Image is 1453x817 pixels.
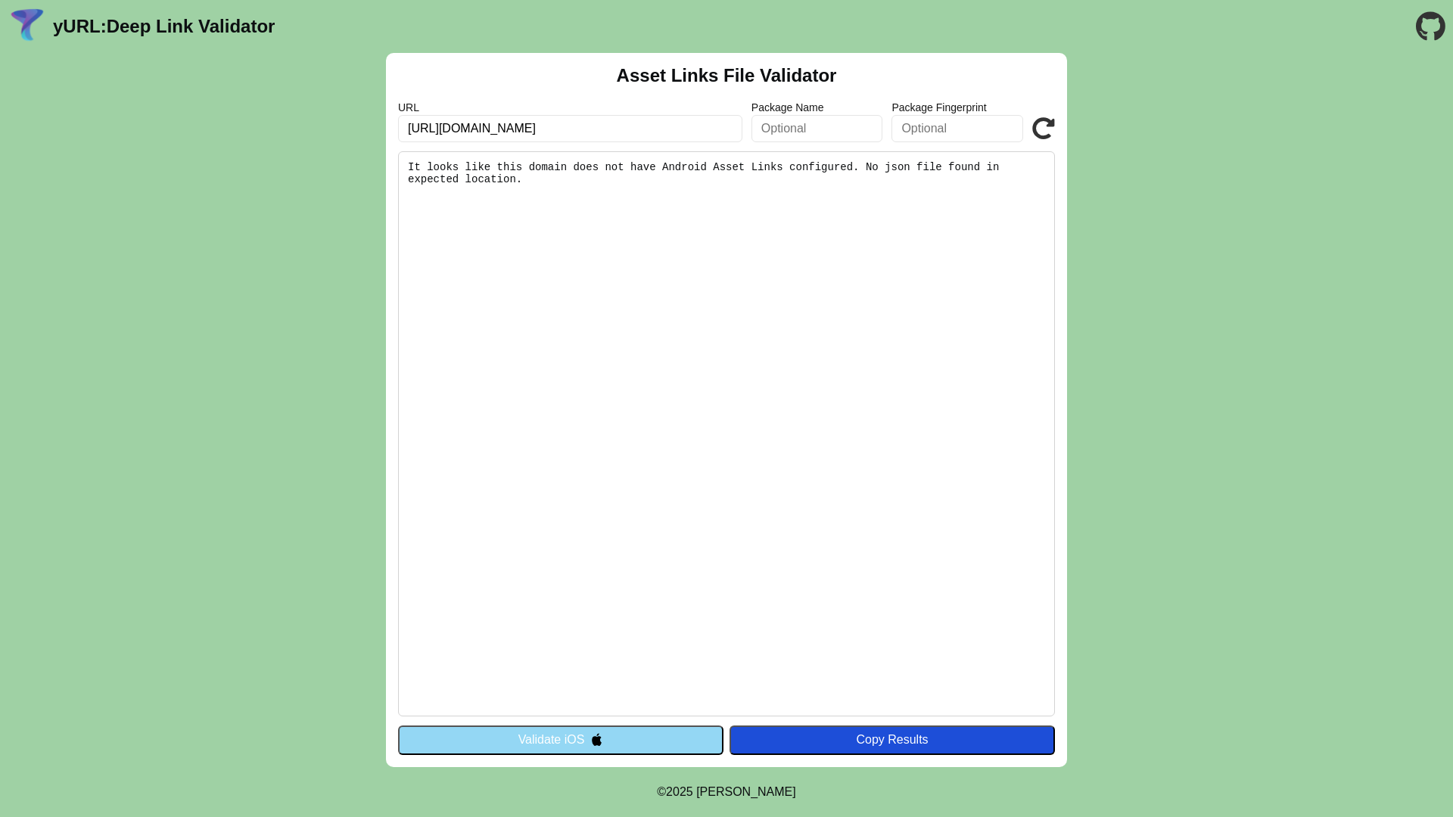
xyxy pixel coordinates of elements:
[398,115,742,142] input: Required
[730,725,1055,754] button: Copy Results
[751,101,883,113] label: Package Name
[617,65,837,86] h2: Asset Links File Validator
[590,733,603,746] img: appleIcon.svg
[891,115,1023,142] input: Optional
[657,767,795,817] footer: ©
[53,16,275,37] a: yURL:Deep Link Validator
[398,101,742,113] label: URL
[666,785,693,798] span: 2025
[8,7,47,46] img: yURL Logo
[751,115,883,142] input: Optional
[737,733,1047,747] div: Copy Results
[891,101,1023,113] label: Package Fingerprint
[398,725,723,754] button: Validate iOS
[696,785,796,798] a: Michael Ibragimchayev's Personal Site
[398,151,1055,716] pre: It looks like this domain does not have Android Asset Links configured. No json file found in exp...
